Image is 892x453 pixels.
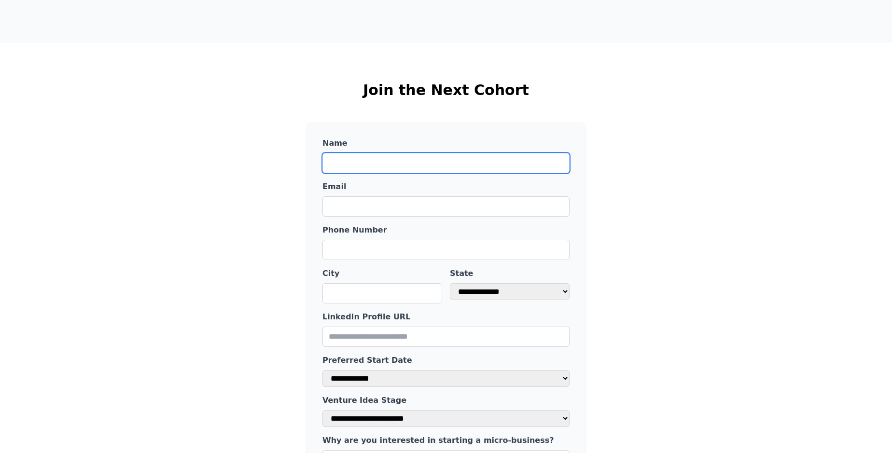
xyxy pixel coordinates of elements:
[322,311,570,323] label: LinkedIn Profile URL
[322,395,570,406] label: Venture Idea Stage
[145,82,747,99] h2: Join the Next Cohort
[450,268,570,279] label: State
[322,181,570,192] label: Email
[322,268,442,279] label: City
[322,435,570,446] label: Why are you interested in starting a micro-business?
[322,137,570,149] label: Name
[322,355,570,366] label: Preferred Start Date
[322,224,570,236] label: Phone Number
